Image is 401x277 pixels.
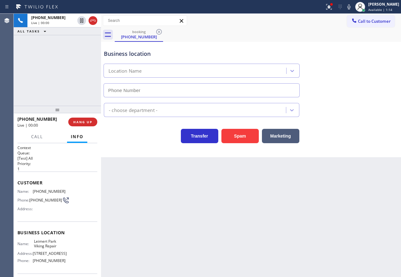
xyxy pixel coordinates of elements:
span: Live | 00:00 [17,123,38,128]
div: (840) 200-5280 [115,28,162,41]
button: Call to Customer [347,15,395,27]
div: Location Name [109,67,142,75]
span: Available | 1:14 [368,7,392,12]
button: Call [27,131,47,143]
span: [STREET_ADDRESS] [33,251,67,256]
span: ALL TASKS [17,29,40,33]
div: booking [115,29,162,34]
button: Mute [345,2,353,11]
span: Info [71,134,84,139]
span: [PHONE_NUMBER] [31,15,65,20]
span: Phone: [17,198,29,202]
h2: Queue: [17,150,97,156]
p: 1 [17,166,97,172]
div: [PHONE_NUMBER] [115,34,162,40]
div: Business location [104,50,299,58]
span: HANG UP [73,120,92,124]
button: HANG UP [68,118,97,126]
button: Hold Customer [77,16,86,25]
span: Address: [17,251,33,256]
span: Name: [17,189,33,194]
button: ALL TASKS [14,27,52,35]
button: Transfer [181,129,218,143]
button: Marketing [262,129,299,143]
button: Info [67,131,87,143]
span: [PHONE_NUMBER] [33,258,65,263]
span: Address: [17,207,34,211]
input: Search [103,16,187,26]
h2: Priority: [17,161,97,166]
span: Leimert Park Viking Repair [34,239,65,249]
span: Business location [17,230,97,236]
div: - choose department - [109,106,157,114]
span: Call [31,134,43,139]
span: Name: [17,241,34,246]
span: [PHONE_NUMBER] [29,198,62,202]
span: [PHONE_NUMBER] [17,116,57,122]
input: Phone Number [104,83,300,97]
span: Live | 00:00 [31,21,49,25]
span: [PHONE_NUMBER] [33,189,65,194]
p: [Test] All [17,156,97,161]
span: Phone: [17,258,33,263]
button: Hang up [89,16,97,25]
span: Call to Customer [358,18,391,24]
div: [PERSON_NAME] [368,2,399,7]
span: Customer [17,180,97,186]
h1: Context [17,145,97,150]
button: Spam [221,129,259,143]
